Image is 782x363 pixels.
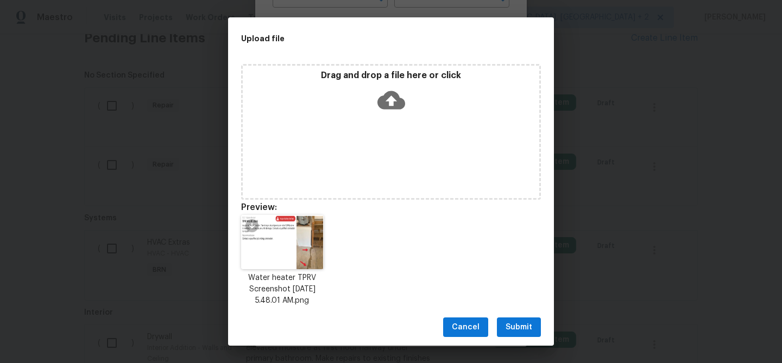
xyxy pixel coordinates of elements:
button: Cancel [443,317,488,337]
p: Water heater TPRV Screenshot [DATE] 5.48.01 AM.png [241,272,324,307]
span: Submit [506,321,532,334]
img: wtlj2srkMfOcwAAAABJRU5ErkJggg== [241,215,324,269]
span: Cancel [452,321,480,334]
h2: Upload file [241,33,492,44]
p: Drag and drop a file here or click [243,70,539,81]
button: Submit [497,317,541,337]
